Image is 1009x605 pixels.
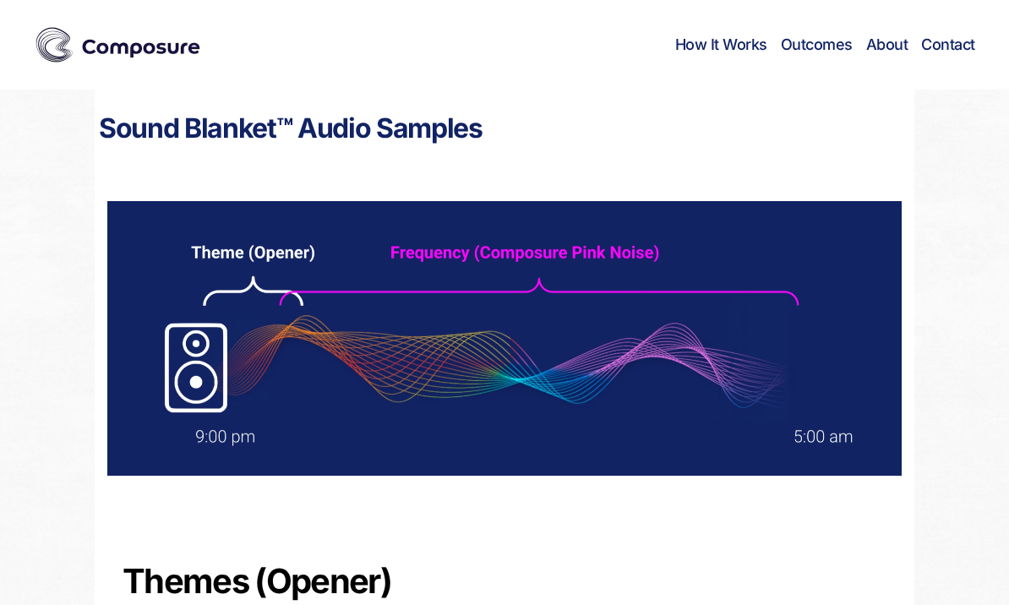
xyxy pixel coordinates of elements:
[921,35,975,54] a: Contact
[95,106,914,150] h1: Sound Blanket™ Audio Samples
[675,35,975,54] nav: Horizontal
[34,24,203,66] img: Composure
[123,560,886,602] h3: Themes (Opener)
[675,35,767,54] a: How It Works
[866,35,908,54] a: About
[781,35,853,54] a: Outcomes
